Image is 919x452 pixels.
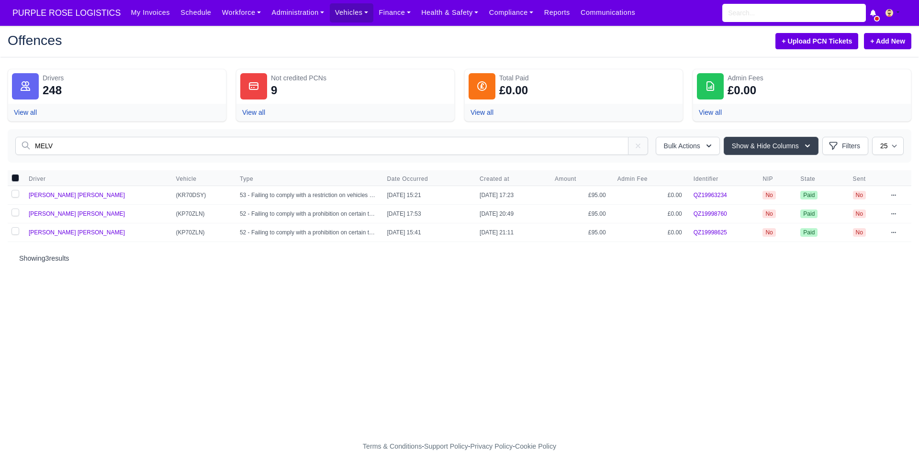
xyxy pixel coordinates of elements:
span: Sent [853,175,879,183]
span: Admin Fee [617,175,648,183]
span: Driver [29,175,46,183]
span: No [762,228,775,237]
button: Bulk Actions [656,137,720,155]
a: Cookie Policy [515,442,556,450]
span: No [853,191,866,199]
a: Administration [266,3,329,22]
div: 248 [43,83,62,98]
td: £0.00 [612,223,688,242]
span: Paid [800,191,818,199]
a: My Invoices [125,3,175,22]
div: Not credited PCNs [271,73,450,83]
a: Schedule [175,3,216,22]
iframe: Chat Widget [871,406,919,452]
a: [PERSON_NAME] [PERSON_NAME] [29,210,125,217]
a: View all [699,109,722,116]
button: Identifier [694,175,726,183]
div: Drivers [43,73,222,83]
span: No [762,209,775,218]
a: Workforce [217,3,267,22]
td: [DATE] 17:23 [474,186,549,205]
button: Filters [822,137,868,155]
div: Total Paid [499,73,679,83]
span: No [853,228,866,237]
a: View all [242,109,265,116]
div: £0.00 [499,83,528,98]
div: Admin Fees [728,73,907,83]
td: £95.00 [549,205,612,223]
button: Date Occurred [387,175,436,183]
td: (KP70ZLN) [170,205,234,223]
div: Offences [0,25,919,57]
a: + Add New [864,33,911,49]
a: Reports [539,3,575,22]
span: No [853,209,866,218]
a: Support Policy [424,442,468,450]
div: £0.00 [728,83,756,98]
td: (KP70ZLN) [170,223,234,242]
td: [DATE] 15:21 [381,186,474,205]
div: 9 [271,83,277,98]
a: View all [14,109,37,116]
button: Driver [29,175,54,183]
td: [DATE] 15:41 [381,223,474,242]
td: [DATE] 17:53 [381,205,474,223]
span: 3 [45,254,49,262]
a: Terms & Conditions [363,442,422,450]
a: Finance [373,3,416,22]
td: 52 - Failing to comply with a prohibition on certain types of vehicle (N/A) [234,205,381,223]
span: Type [240,175,253,183]
button: Type [240,175,261,183]
span: Date Occurred [387,175,428,183]
a: QZ19963234 [694,192,727,198]
a: [PERSON_NAME] [PERSON_NAME] [29,229,125,236]
a: View all [471,109,493,116]
p: Showing results [19,254,900,263]
div: - - - [187,441,732,452]
a: PURPLE ROSE LOGISTICS [8,4,125,22]
button: State [800,175,823,183]
td: £0.00 [612,186,688,205]
span: Vehicle [176,175,228,183]
a: [PERSON_NAME] [PERSON_NAME] [29,192,125,198]
span: Amount [555,175,576,183]
td: (KR70DSY) [170,186,234,205]
span: PURPLE ROSE LOGISTICS [8,3,125,22]
button: Created at [480,175,517,183]
td: £95.00 [549,223,612,242]
button: + Upload PCN Tickets [775,33,858,49]
a: Privacy Policy [471,442,513,450]
td: [DATE] 20:49 [474,205,549,223]
button: Show & Hide Columns [724,137,818,155]
span: State [800,175,815,183]
td: 52 - Failing to comply with a prohibition on certain types of vehicle (N/A) [234,223,381,242]
a: Compliance [484,3,539,22]
input: Search... [722,4,866,22]
span: Paid [800,228,818,237]
input: Search [15,137,628,155]
a: QZ19998625 [694,229,727,236]
td: 53 - Failing to comply with a restriction on vehicles entering a pedestrian zone (N/A) [234,186,381,205]
h2: Offences [8,33,452,47]
a: Vehicles [330,3,374,22]
button: Admin Fee [617,175,655,183]
a: Health & Safety [416,3,484,22]
span: Paid [800,209,818,218]
td: [DATE] 21:11 [474,223,549,242]
td: £0.00 [612,205,688,223]
span: Created at [480,175,509,183]
button: Amount [555,175,584,183]
td: £95.00 [549,186,612,205]
a: Communications [575,3,641,22]
span: No [762,191,775,199]
span: NIP [762,175,789,183]
span: Identifier [694,175,718,183]
a: QZ19998760 [694,210,727,217]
